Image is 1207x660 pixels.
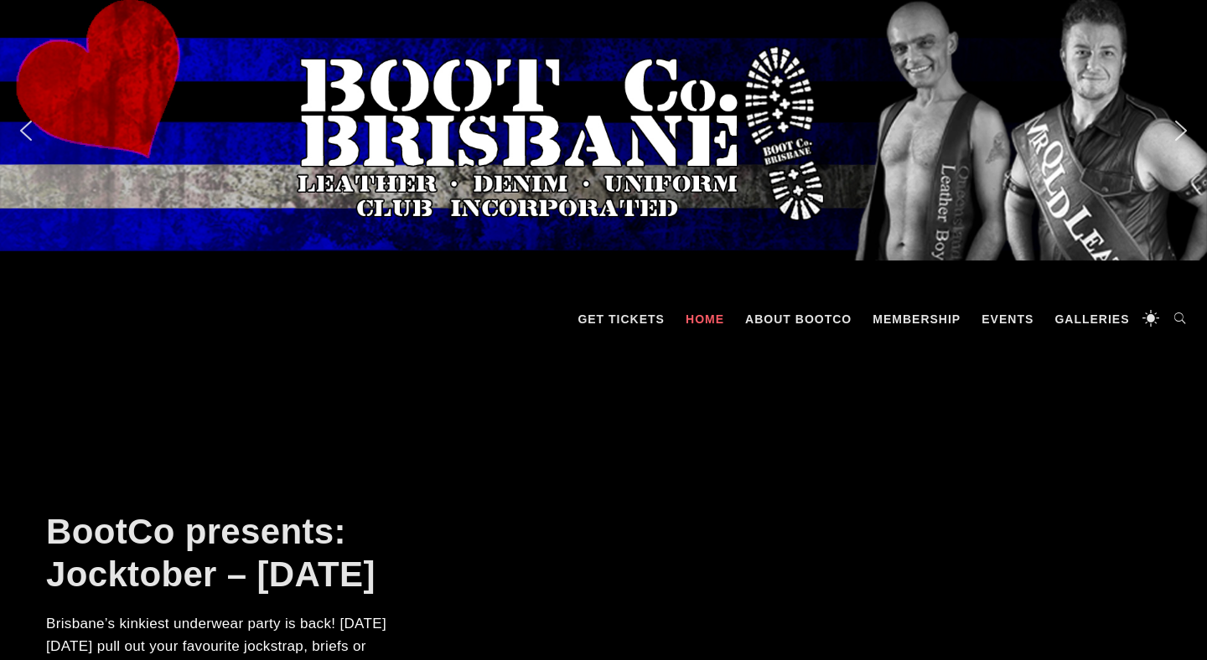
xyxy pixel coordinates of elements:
a: About BootCo [737,294,860,344]
a: Events [973,294,1042,344]
a: BootCo presents: Jocktober – [DATE] [46,512,376,593]
a: GET TICKETS [569,294,673,344]
a: Membership [864,294,969,344]
a: Home [677,294,733,344]
img: next arrow [1168,117,1194,144]
a: Galleries [1046,294,1137,344]
img: previous arrow [13,117,39,144]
